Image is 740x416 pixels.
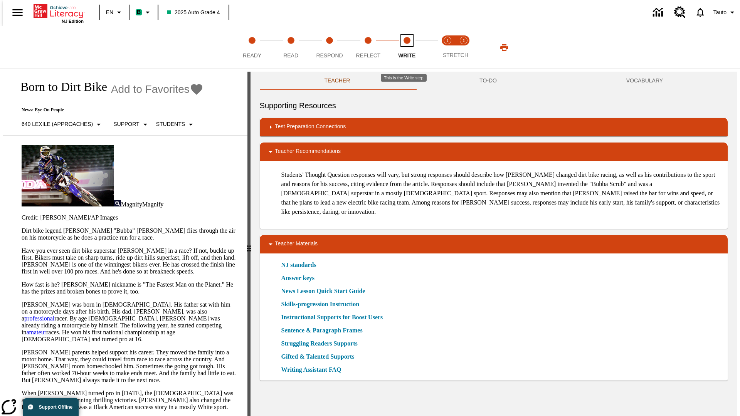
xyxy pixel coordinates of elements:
span: Read [283,52,298,59]
a: amateur [26,329,46,335]
p: Credit: [PERSON_NAME]/AP Images [22,214,238,221]
span: Reflect [356,52,381,59]
button: Ready step 1 of 5 [230,26,274,69]
button: Scaffolds, Support [110,117,153,131]
a: professional [24,315,54,322]
a: Instructional Supports for Boost Users, Will open in new browser window or tab [281,313,383,322]
span: Respond [316,52,343,59]
a: Skills-progression Instruction, Will open in new browser window or tab [281,300,360,309]
h6: Supporting Resources [260,99,728,112]
div: Instructional Panel Tabs [260,72,728,90]
span: STRETCH [443,52,468,58]
p: Teacher Recommendations [275,147,341,156]
text: 2 [462,39,464,42]
button: TO-DO [415,72,562,90]
button: Select Lexile, 640 Lexile (Approaches) [18,117,106,131]
p: Teacher Materials [275,240,318,249]
button: Reflect step 4 of 5 [346,26,390,69]
a: Data Center [648,2,669,23]
div: reading [3,72,247,412]
span: Tauto [713,8,727,17]
span: NJ Edition [62,19,84,23]
button: Select Student [153,117,198,131]
button: Support Offline [23,398,79,416]
a: Sentence & Paragraph Frames, Will open in new browser window or tab [281,326,363,335]
p: 640 Lexile (Approaches) [22,120,93,128]
div: activity [251,72,737,416]
button: Read step 2 of 5 [268,26,313,69]
p: [PERSON_NAME] was born in [DEMOGRAPHIC_DATA]. His father sat with him on a motorcycle days after ... [22,301,238,343]
button: Add to Favorites - Born to Dirt Bike [111,82,203,96]
div: Test Preparation Connections [260,118,728,136]
div: Teacher Materials [260,235,728,253]
button: Stretch Read step 1 of 2 [436,26,459,69]
div: This is the Write step [381,74,427,82]
a: Writing Assistant FAQ [281,365,346,374]
button: VOCABULARY [562,72,728,90]
p: Test Preparation Connections [275,122,346,132]
a: Answer keys, Will open in new browser window or tab [281,273,314,283]
a: sensation [45,397,69,403]
div: Teacher Recommendations [260,143,728,161]
p: Dirt bike legend [PERSON_NAME] "Bubba" [PERSON_NAME] flies through the air on his motorcycle as h... [22,227,238,241]
p: Have you ever seen dirt bike superstar [PERSON_NAME] in a race? If not, buckle up first. Bikers m... [22,247,238,275]
button: Open side menu [6,1,29,24]
button: Print [492,40,516,54]
img: Magnify [114,200,121,206]
button: Profile/Settings [710,5,740,19]
button: Language: EN, Select a language [103,5,127,19]
button: Teacher [260,72,415,90]
p: News: Eye On People [12,107,203,113]
div: Home [34,3,84,23]
a: News Lesson Quick Start Guide, Will open in new browser window or tab [281,287,365,296]
a: NJ standards [281,260,321,270]
span: Ready [243,52,261,59]
p: When [PERSON_NAME] turned pro in [DATE], the [DEMOGRAPHIC_DATA] was an instant , winning thrillin... [22,390,238,411]
p: How fast is he? [PERSON_NAME] nickname is "The Fastest Man on the Planet." He has the prizes and ... [22,281,238,295]
span: Support Offline [39,404,72,410]
text: 1 [446,39,448,42]
img: Motocross racer James Stewart flies through the air on his dirt bike. [22,145,114,206]
span: 2025 Auto Grade 4 [167,8,220,17]
div: Press Enter or Spacebar and then press right and left arrow keys to move the slider [247,72,251,416]
p: Support [113,120,139,128]
p: Students' Thought Question responses will vary, but strong responses should describe how [PERSON_... [281,170,721,216]
a: Resource Center, Will open in new tab [669,2,690,23]
button: Boost Class color is mint green. Change class color [133,5,155,19]
span: Magnify [142,201,163,208]
span: B [137,7,141,17]
button: Stretch Respond step 2 of 2 [452,26,475,69]
span: Write [398,52,415,59]
a: Notifications [690,2,710,22]
span: Add to Favorites [111,83,190,96]
span: EN [106,8,113,17]
button: Write step 5 of 5 [385,26,429,69]
a: Gifted & Talented Supports [281,352,359,361]
p: Students [156,120,185,128]
span: Magnify [121,201,142,208]
p: [PERSON_NAME] parents helped support his career. They moved the family into a motor home. That wa... [22,349,238,384]
button: Respond step 3 of 5 [307,26,352,69]
h1: Born to Dirt Bike [12,80,107,94]
a: Struggling Readers Supports [281,339,362,348]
